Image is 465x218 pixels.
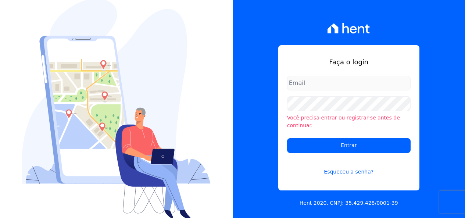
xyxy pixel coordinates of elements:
[287,138,411,153] input: Entrar
[287,76,411,90] input: Email
[287,57,411,67] h1: Faça o login
[287,159,411,176] a: Esqueceu a senha?
[287,114,411,129] li: Você precisa entrar ou registrar-se antes de continuar.
[300,199,398,207] p: Hent 2020. CNPJ: 35.429.428/0001-39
